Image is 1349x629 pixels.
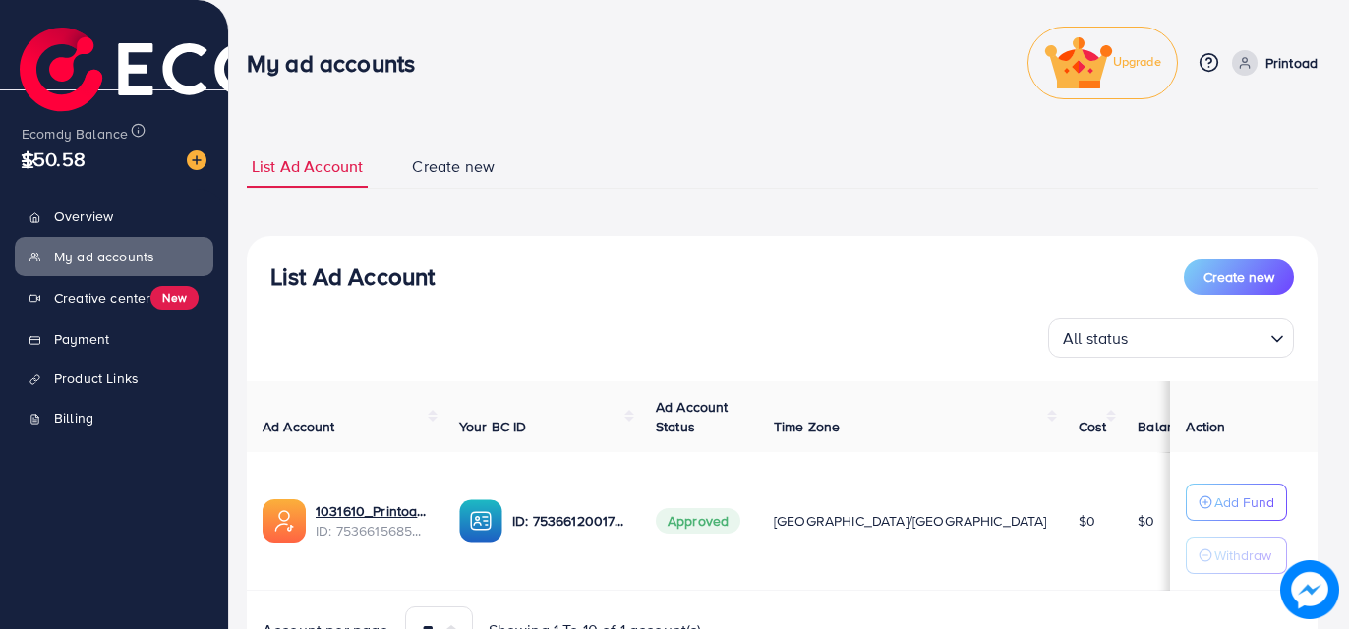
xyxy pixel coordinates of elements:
[459,499,502,543] img: ic-ba-acc.ded83a64.svg
[1186,484,1287,521] button: Add Fund
[187,150,206,170] img: image
[1214,490,1274,514] p: Add Fund
[774,417,840,436] span: Time Zone
[1203,267,1274,287] span: Create new
[15,276,213,319] a: Creative centerNew
[263,417,335,436] span: Ad Account
[316,521,428,541] span: ID: 7536615685464883201
[656,508,740,534] span: Approved
[1079,417,1107,436] span: Cost
[316,501,428,521] a: 1031610_Printoas_1754755120409
[54,329,109,349] span: Payment
[316,501,428,542] div: <span class='underline'>1031610_Printoas_1754755120409</span></br>7536615685464883201
[15,359,213,398] a: Product Links
[1214,543,1271,567] p: Withdraw
[54,288,150,308] span: Creative center
[412,155,495,178] span: Create new
[20,151,39,171] img: menu
[54,206,113,226] span: Overview
[1265,51,1318,75] p: Printoad
[15,319,213,359] a: Payment
[1048,318,1294,358] div: Search for option
[1044,35,1113,90] img: tick
[54,369,139,388] span: Product Links
[1059,324,1133,353] span: All status
[1280,560,1339,619] img: image
[512,509,624,533] p: ID: 7536612001737474065
[1184,259,1294,295] button: Create new
[263,499,306,543] img: ic-ads-acc.e4c84228.svg
[1186,537,1287,574] button: Withdraw
[656,397,729,436] span: Ad Account Status
[270,262,435,291] h3: List Ad Account
[247,49,431,78] h3: My ad accounts
[15,398,213,437] a: Billing
[1027,27,1178,99] a: tickUpgrade
[54,247,154,266] span: My ad accounts
[1138,511,1154,531] span: $0
[774,511,1047,531] span: [GEOGRAPHIC_DATA]/[GEOGRAPHIC_DATA]
[54,408,93,428] span: Billing
[1224,50,1318,76] a: Printoad
[15,237,213,276] a: My ad accounts
[252,155,363,178] span: List Ad Account
[20,28,450,127] img: logo
[1135,320,1262,353] input: Search for option
[459,417,527,436] span: Your BC ID
[1138,417,1190,436] span: Balance
[150,286,198,310] span: New
[15,197,213,236] a: Overview
[1186,417,1225,436] span: Action
[1079,511,1095,531] span: $0
[1044,35,1161,90] span: Upgrade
